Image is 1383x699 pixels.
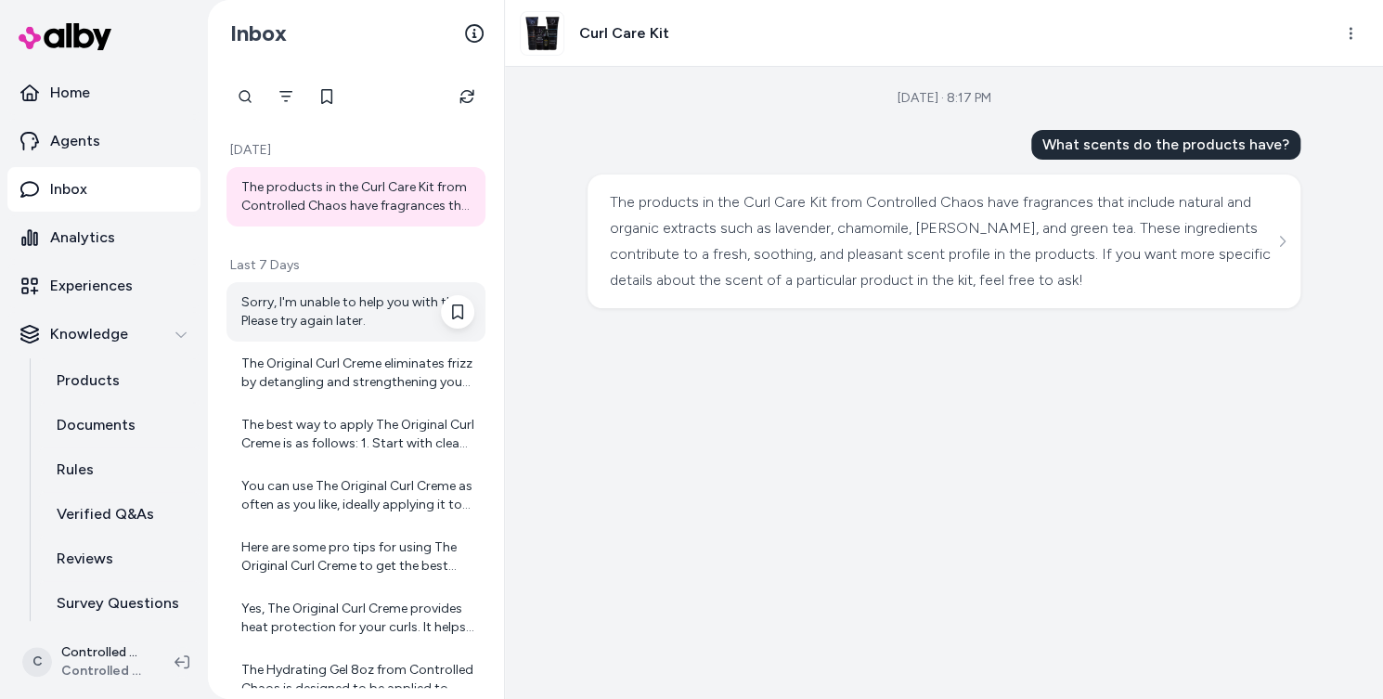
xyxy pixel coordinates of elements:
div: The best way to apply The Original Curl Creme is as follows: 1. Start with clean, soaking wet hai... [241,416,474,453]
p: Analytics [50,227,115,249]
p: Home [50,82,90,104]
a: Home [7,71,200,115]
div: You can use The Original Curl Creme as often as you like, ideally applying it to clean, soaking w... [241,477,474,514]
p: [DATE] [226,141,485,160]
p: Rules [57,459,94,481]
a: The Original Curl Creme eliminates frizz by detangling and strengthening your curls while providi... [226,343,485,403]
a: Survey Questions [38,581,200,626]
p: Controlled Chaos Shopify [61,643,145,662]
h2: Inbox [230,19,287,47]
a: The products in the Curl Care Kit from Controlled Chaos have fragrances that include natural and ... [226,167,485,227]
div: Here are some pro tips for using The Original Curl Creme to get the best frizz control and beauti... [241,538,474,576]
button: CControlled Chaos ShopifyControlled Chaos [11,632,160,692]
div: The Hydrating Gel 8oz from Controlled Chaos is designed to be applied to damp hair for best resul... [241,661,474,698]
p: Verified Q&As [57,503,154,525]
a: Experiences [7,264,200,308]
img: alby Logo [19,23,111,50]
p: Products [57,369,120,392]
a: Verified Q&As [38,492,200,537]
a: Inbox [7,167,200,212]
button: See more [1271,230,1293,252]
img: Curl_Care_Kit_e2ea8a00-0e0a-438a-99f6-0e62cf1d3f48.jpg [521,12,563,55]
span: Controlled Chaos [61,662,145,680]
div: Sorry, I'm unable to help you with this. Please try again later. [241,293,474,330]
span: C [22,647,52,677]
div: The products in the Curl Care Kit from Controlled Chaos have fragrances that include natural and ... [610,189,1273,293]
a: Analytics [7,215,200,260]
div: Yes, The Original Curl Creme provides heat protection for your curls. It helps safeguard your cur... [241,600,474,637]
a: You can use The Original Curl Creme as often as you like, ideally applying it to clean, soaking w... [226,466,485,525]
div: What scents do the products have? [1031,130,1300,160]
p: Inbox [50,178,87,201]
button: Refresh [448,78,485,115]
a: Reviews [38,537,200,581]
p: Experiences [50,275,133,297]
a: Here are some pro tips for using The Original Curl Creme to get the best frizz control and beauti... [226,527,485,587]
p: Documents [57,414,136,436]
a: Yes, The Original Curl Creme provides heat protection for your curls. It helps safeguard your cur... [226,589,485,648]
a: The best way to apply The Original Curl Creme is as follows: 1. Start with clean, soaking wet hai... [226,405,485,464]
a: Products [38,358,200,403]
a: Agents [7,119,200,163]
a: Sorry, I'm unable to help you with this. Please try again later. [226,282,485,342]
p: Last 7 Days [226,256,485,275]
button: Filter [267,78,304,115]
p: Survey Questions [57,592,179,615]
div: The Original Curl Creme eliminates frizz by detangling and strengthening your curls while providi... [241,355,474,392]
button: Knowledge [7,312,200,356]
p: Knowledge [50,323,128,345]
p: Reviews [57,548,113,570]
p: Agents [50,130,100,152]
a: Rules [38,447,200,492]
h3: Curl Care Kit [579,22,669,45]
div: The products in the Curl Care Kit from Controlled Chaos have fragrances that include natural and ... [241,178,474,215]
div: [DATE] · 8:17 PM [898,89,991,108]
a: Documents [38,403,200,447]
